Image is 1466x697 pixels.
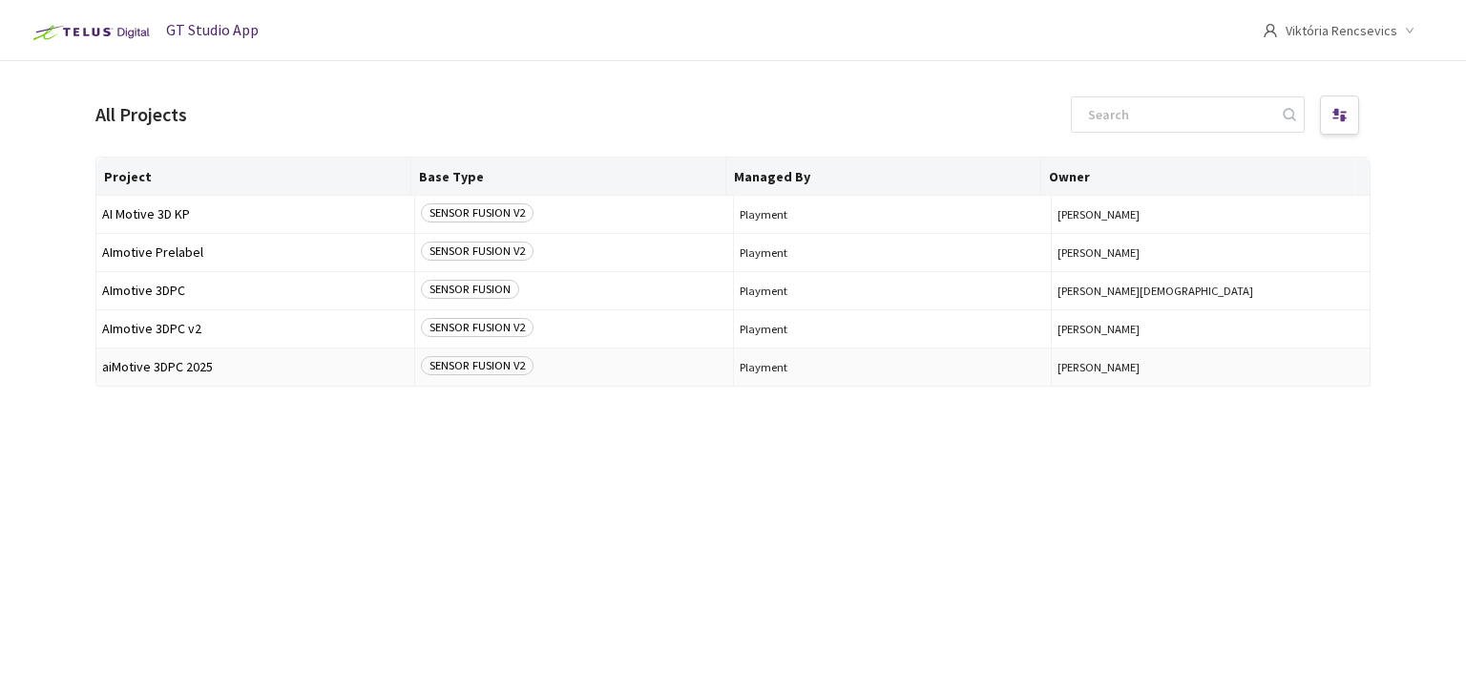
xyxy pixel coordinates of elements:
[96,158,411,196] th: Project
[740,284,1046,298] span: Playment
[102,245,408,260] span: AImotive Prelabel
[1058,360,1364,374] span: [PERSON_NAME]
[421,203,534,222] span: SENSOR FUSION V2
[102,207,408,222] span: AI Motive 3D KP
[726,158,1041,196] th: Managed By
[421,280,519,299] span: SENSOR FUSION
[421,318,534,337] span: SENSOR FUSION V2
[740,207,1046,222] span: Playment
[102,284,408,298] span: AImotive 3DPC
[421,242,534,261] span: SENSOR FUSION V2
[740,322,1046,336] span: Playment
[1077,97,1280,132] input: Search
[740,360,1046,374] span: Playment
[1058,284,1364,298] span: [PERSON_NAME][DEMOGRAPHIC_DATA]
[95,101,187,129] div: All Projects
[166,20,259,39] span: GT Studio App
[1058,322,1364,336] span: [PERSON_NAME]
[1058,245,1364,260] span: [PERSON_NAME]
[1405,26,1414,35] span: down
[411,158,726,196] th: Base Type
[421,356,534,375] span: SENSOR FUSION V2
[1263,23,1278,38] span: user
[23,17,156,48] img: Telus
[102,360,408,374] span: aiMotive 3DPC 2025
[1058,207,1364,222] span: [PERSON_NAME]
[740,245,1046,260] span: Playment
[102,322,408,336] span: AImotive 3DPC v2
[1041,158,1356,196] th: Owner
